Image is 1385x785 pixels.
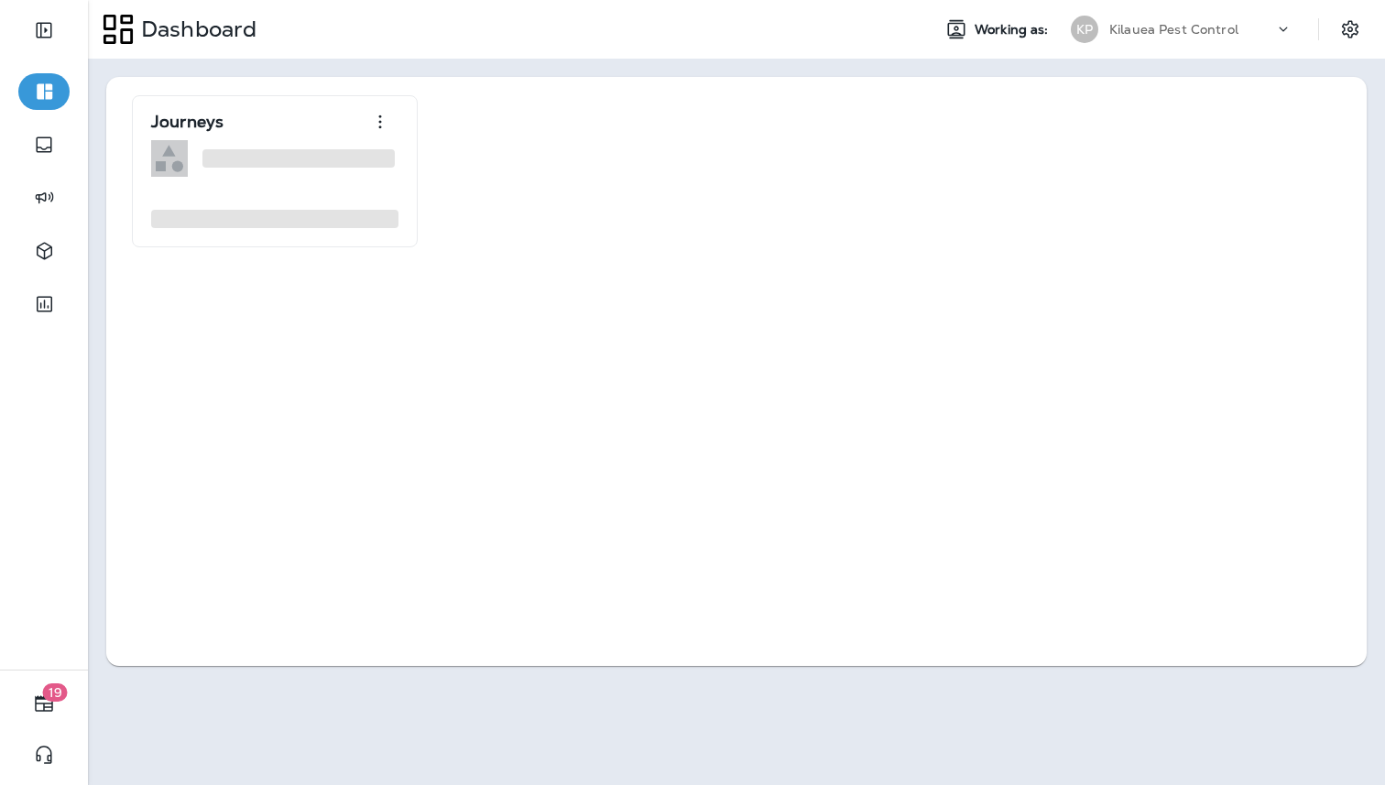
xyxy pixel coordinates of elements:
[975,22,1052,38] span: Working as:
[1109,22,1238,37] p: Kilauea Pest Control
[43,683,68,702] span: 19
[1334,13,1367,46] button: Settings
[134,16,256,43] p: Dashboard
[1071,16,1098,43] div: KP
[151,113,224,131] p: Journeys
[18,12,70,49] button: Expand Sidebar
[18,685,70,722] button: 19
